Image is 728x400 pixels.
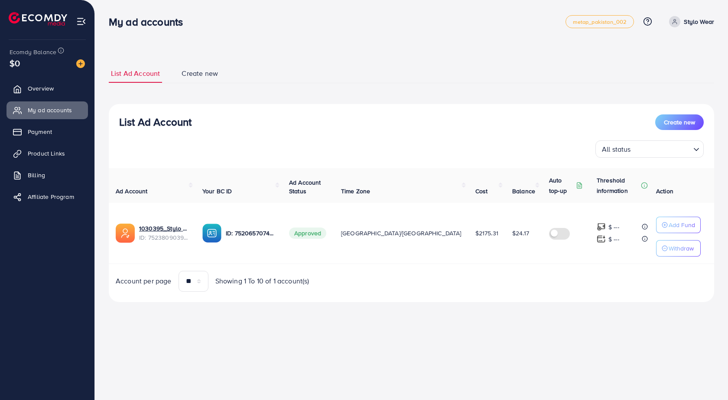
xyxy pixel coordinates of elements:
span: $2175.31 [475,229,498,237]
p: Stylo Wear [684,16,714,27]
p: $ --- [608,222,619,232]
span: Approved [289,228,326,239]
div: Search for option [595,140,704,158]
img: image [76,59,85,68]
input: Search for option [634,141,690,156]
a: 1030395_Stylo Wear_1751773316264 [139,224,188,233]
img: top-up amount [597,222,606,231]
span: Create new [664,118,695,127]
p: Threshold information [597,175,639,196]
span: Ecomdy Balance [10,48,56,56]
img: ic-ba-acc.ded83a64.svg [202,224,221,243]
span: Billing [28,171,45,179]
span: $24.17 [512,229,529,237]
button: Withdraw [656,240,701,257]
span: Balance [512,187,535,195]
span: Cost [475,187,488,195]
span: [GEOGRAPHIC_DATA]/[GEOGRAPHIC_DATA] [341,229,461,237]
span: Ad Account [116,187,148,195]
img: top-up amount [597,234,606,244]
p: Add Fund [669,220,695,230]
span: Affiliate Program [28,192,74,201]
a: Affiliate Program [6,188,88,205]
span: Time Zone [341,187,370,195]
span: $0 [10,57,20,69]
p: $ --- [608,234,619,244]
img: ic-ads-acc.e4c84228.svg [116,224,135,243]
span: Product Links [28,149,65,158]
a: Overview [6,80,88,97]
iframe: Chat [691,361,721,393]
p: Auto top-up [549,175,574,196]
span: Ad Account Status [289,178,321,195]
a: Payment [6,123,88,140]
h3: List Ad Account [119,116,192,128]
span: List Ad Account [111,68,160,78]
span: metap_pakistan_002 [573,19,627,25]
div: <span class='underline'>1030395_Stylo Wear_1751773316264</span></br>7523809039034122257 [139,224,188,242]
p: ID: 7520657074921996304 [226,228,275,238]
button: Create new [655,114,704,130]
p: Withdraw [669,243,694,254]
a: My ad accounts [6,101,88,119]
img: menu [76,16,86,26]
a: Billing [6,166,88,184]
span: Overview [28,84,54,93]
span: Payment [28,127,52,136]
a: Product Links [6,145,88,162]
img: logo [9,12,67,26]
span: Create new [182,68,218,78]
a: metap_pakistan_002 [565,15,634,28]
span: Showing 1 To 10 of 1 account(s) [215,276,309,286]
span: Your BC ID [202,187,232,195]
span: ID: 7523809039034122257 [139,233,188,242]
span: Account per page [116,276,172,286]
span: Action [656,187,673,195]
button: Add Fund [656,217,701,233]
a: Stylo Wear [666,16,714,27]
h3: My ad accounts [109,16,190,28]
span: My ad accounts [28,106,72,114]
span: All status [600,143,633,156]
